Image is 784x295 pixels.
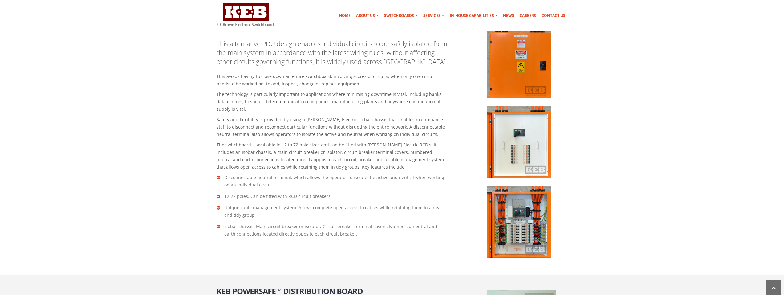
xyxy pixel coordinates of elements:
a: About Us [354,10,381,22]
li: Disconnectable neutral terminal, which allows the operator to isolate the active and neutral when... [217,174,448,189]
p: This avoids having to close down an entire switchboard, involving scores of circuits, when only o... [217,73,448,88]
p: The technology is particularly important to applications where minimising downtime is vital, incl... [217,91,448,113]
a: News [501,10,517,22]
p: Safety and flexibility is provided by using a [PERSON_NAME] Electric Isobar chassis that enables ... [217,116,448,138]
li: Unique cable management system. Allows complete open access to cables while retaining them in a n... [217,204,448,219]
a: Services [421,10,447,22]
li: 12-72 poles. Can be fitted with RCD circuit breakers [217,193,448,200]
a: Careers [517,10,538,22]
a: Switchboards [382,10,420,22]
img: K E Brown Electrical Switchboards [217,3,275,26]
a: In-house Capabilities [447,10,500,22]
p: The switchboard is available in 12 to 72 pole sizes and can be fitted with [PERSON_NAME] Electric... [217,141,448,171]
a: Home [337,10,353,22]
p: This alternative PDU design enables individual circuits to be safely isolated from the main syste... [217,39,448,67]
li: Isobar chassis; Main circuit breaker or isolator; Circuit breaker terminal covers; Numbered neutr... [217,223,448,238]
h2: KEB IsoSafe™ Distribution Board [217,19,448,32]
a: Contact Us [539,10,568,22]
